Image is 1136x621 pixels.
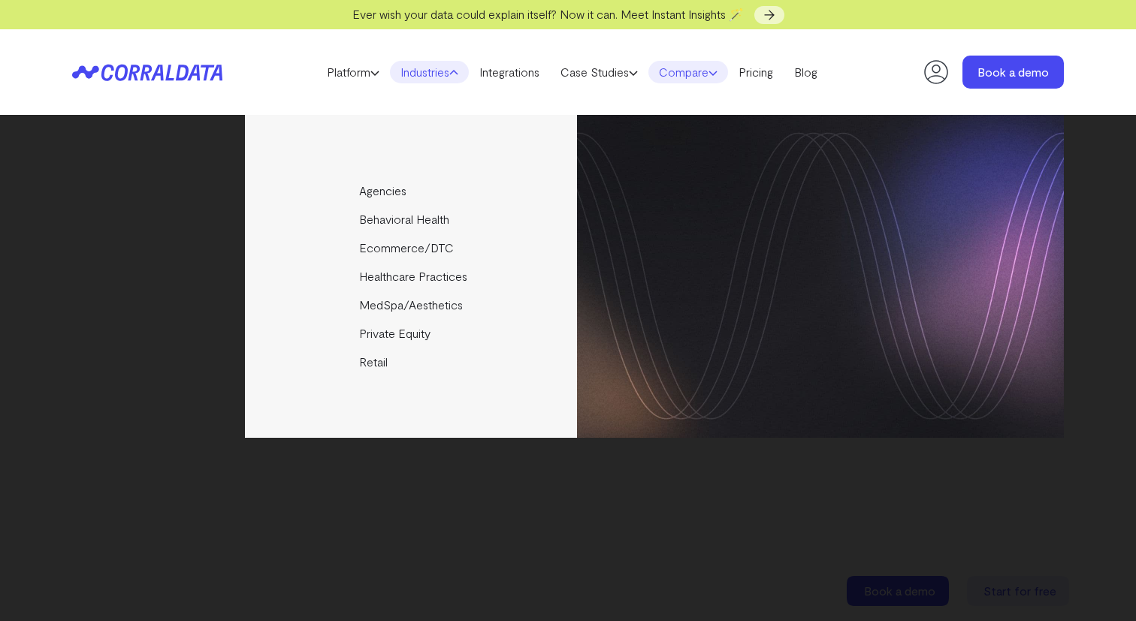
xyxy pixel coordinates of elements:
[245,291,579,319] a: MedSpa/Aesthetics
[352,7,744,21] span: Ever wish your data could explain itself? Now it can. Meet Instant Insights 🪄
[245,348,579,376] a: Retail
[728,61,784,83] a: Pricing
[245,234,579,262] a: Ecommerce/DTC
[245,176,579,205] a: Agencies
[784,61,828,83] a: Blog
[469,61,550,83] a: Integrations
[245,319,579,348] a: Private Equity
[550,61,648,83] a: Case Studies
[962,56,1064,89] a: Book a demo
[390,61,469,83] a: Industries
[245,262,579,291] a: Healthcare Practices
[316,61,390,83] a: Platform
[648,61,728,83] a: Compare
[245,205,579,234] a: Behavioral Health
